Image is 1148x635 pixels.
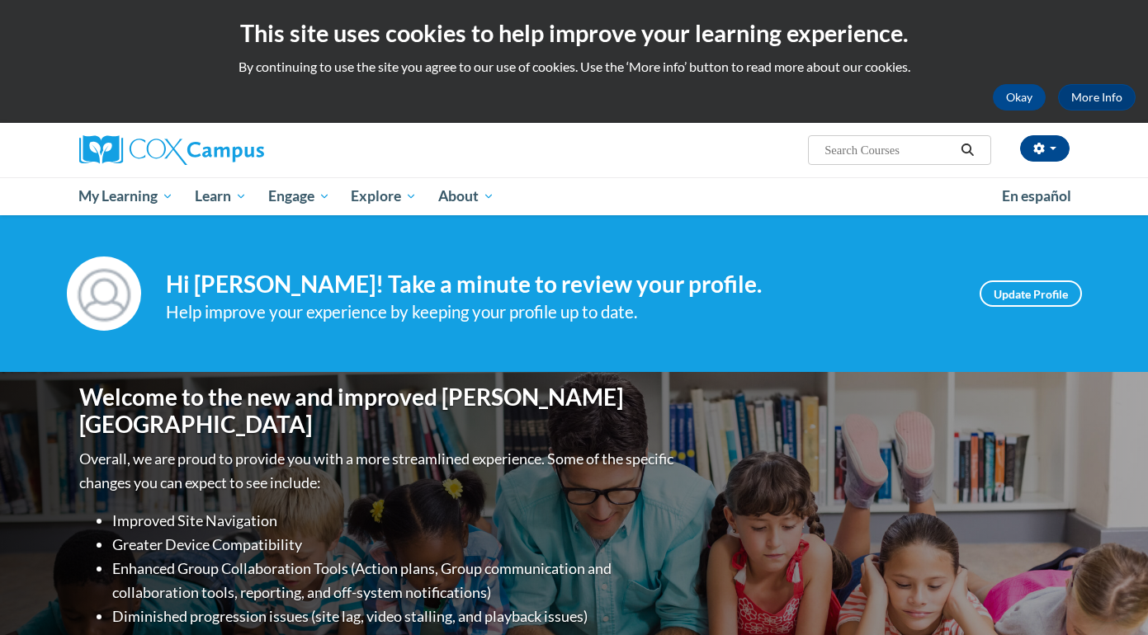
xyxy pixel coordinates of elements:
[991,179,1082,214] a: En español
[12,58,1136,76] p: By continuing to use the site you agree to our use of cookies. Use the ‘More info’ button to read...
[79,447,678,495] p: Overall, we are proud to provide you with a more streamlined experience. Some of the specific cha...
[195,186,247,206] span: Learn
[112,533,678,557] li: Greater Device Compatibility
[823,140,955,160] input: Search Courses
[1082,569,1135,622] iframe: Button to launch messaging window
[980,280,1082,307] a: Update Profile
[438,186,494,206] span: About
[993,84,1046,111] button: Okay
[112,509,678,533] li: Improved Site Navigation
[12,16,1136,49] h2: This site uses cookies to help improve your learning experience.
[268,186,330,206] span: Engage
[79,383,678,439] h1: Welcome to the new and improved [PERSON_NAME][GEOGRAPHIC_DATA]
[112,604,678,628] li: Diminished progression issues (site lag, video stalling, and playback issues)
[79,135,393,165] a: Cox Campus
[1002,187,1071,205] span: En español
[1058,84,1136,111] a: More Info
[257,177,341,215] a: Engage
[351,186,417,206] span: Explore
[112,557,678,604] li: Enhanced Group Collaboration Tools (Action plans, Group communication and collaboration tools, re...
[166,299,955,326] div: Help improve your experience by keeping your profile up to date.
[79,135,264,165] img: Cox Campus
[340,177,428,215] a: Explore
[67,256,141,331] img: Profile Image
[955,140,980,160] button: Search
[428,177,505,215] a: About
[54,177,1094,215] div: Main menu
[78,186,173,206] span: My Learning
[184,177,257,215] a: Learn
[166,270,955,299] h4: Hi [PERSON_NAME]! Take a minute to review your profile.
[69,177,185,215] a: My Learning
[1020,135,1070,162] button: Account Settings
